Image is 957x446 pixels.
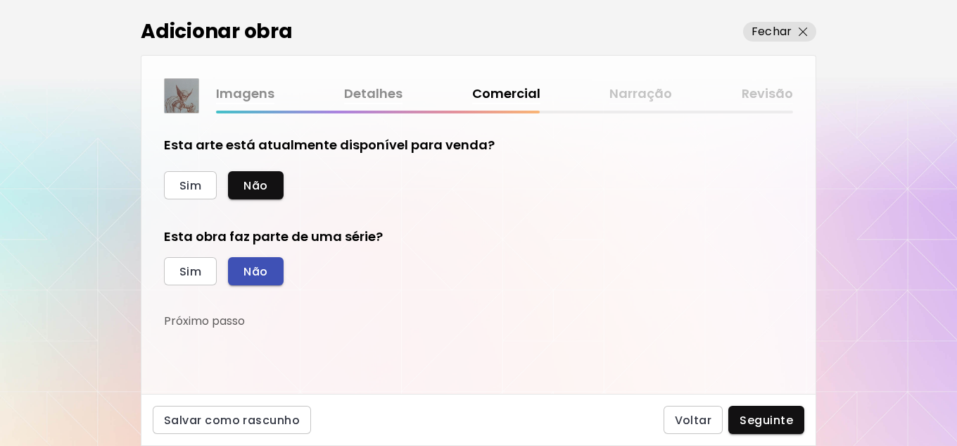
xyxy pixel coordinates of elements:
[216,84,274,104] a: Imagens
[164,314,245,329] h5: Próximo passo
[164,228,614,246] h5: Esta obra faz parte de uma série?
[153,406,311,434] button: Salvar como rascunho
[164,257,217,285] button: Sim
[344,84,403,104] a: Detalhes
[664,406,723,434] button: Voltar
[675,413,712,428] span: Voltar
[165,79,198,113] img: thumbnail
[228,171,283,199] button: Não
[179,178,201,193] span: Sim
[164,413,300,428] span: Salvar como rascunho
[740,413,793,428] span: Seguinte
[164,171,217,199] button: Sim
[164,136,495,154] h5: Esta arte está atualmente disponível para venda?
[179,264,201,279] span: Sim
[243,178,267,193] span: Não
[243,264,267,279] span: Não
[228,257,283,285] button: Não
[728,406,804,434] button: Seguinte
